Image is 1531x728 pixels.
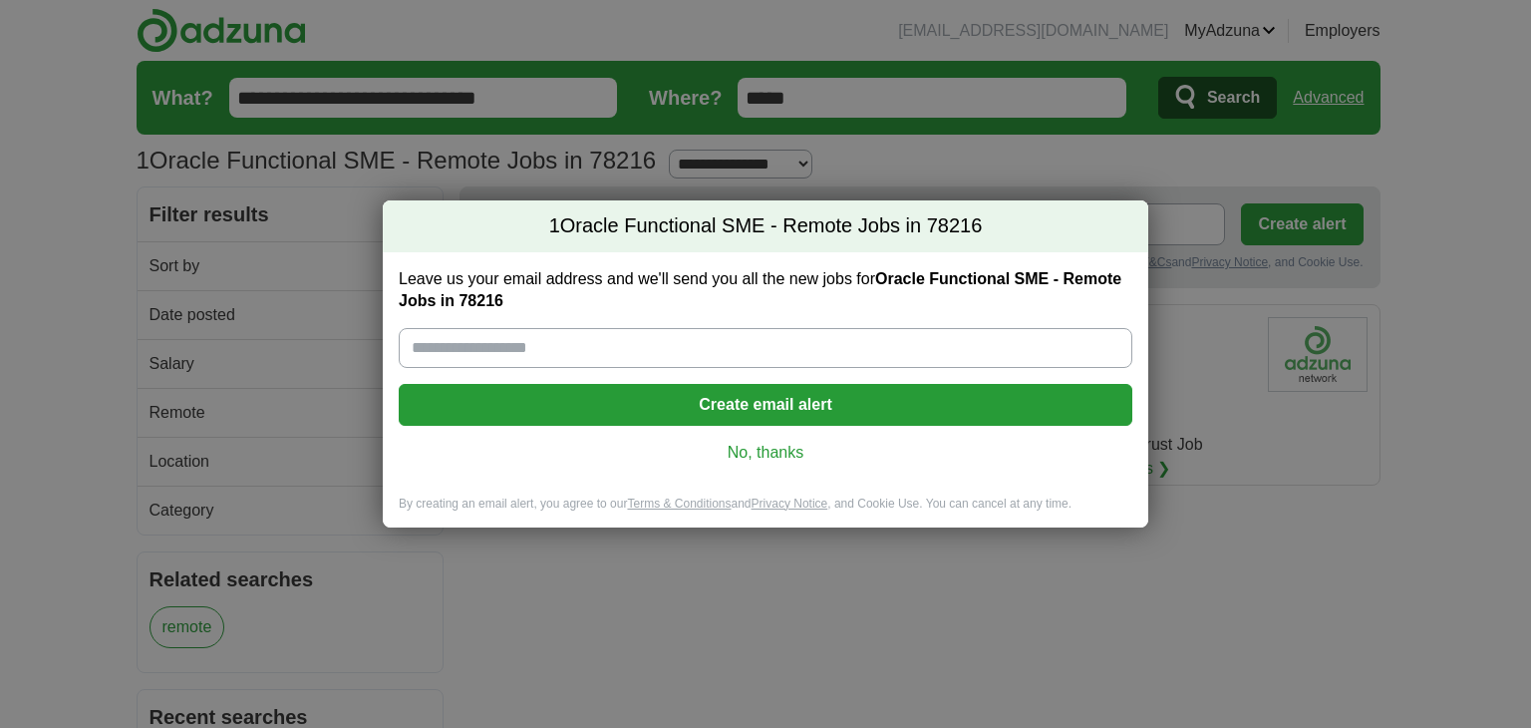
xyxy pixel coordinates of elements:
a: Privacy Notice [752,497,828,511]
button: Create email alert [399,384,1132,426]
a: No, thanks [415,442,1116,464]
span: 1 [549,212,560,240]
label: Leave us your email address and we'll send you all the new jobs for [399,268,1132,312]
strong: Oracle Functional SME - Remote Jobs in 78216 [399,270,1121,309]
h2: Oracle Functional SME - Remote Jobs in 78216 [383,200,1148,252]
div: By creating an email alert, you agree to our and , and Cookie Use. You can cancel at any time. [383,496,1148,529]
a: Terms & Conditions [627,497,731,511]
